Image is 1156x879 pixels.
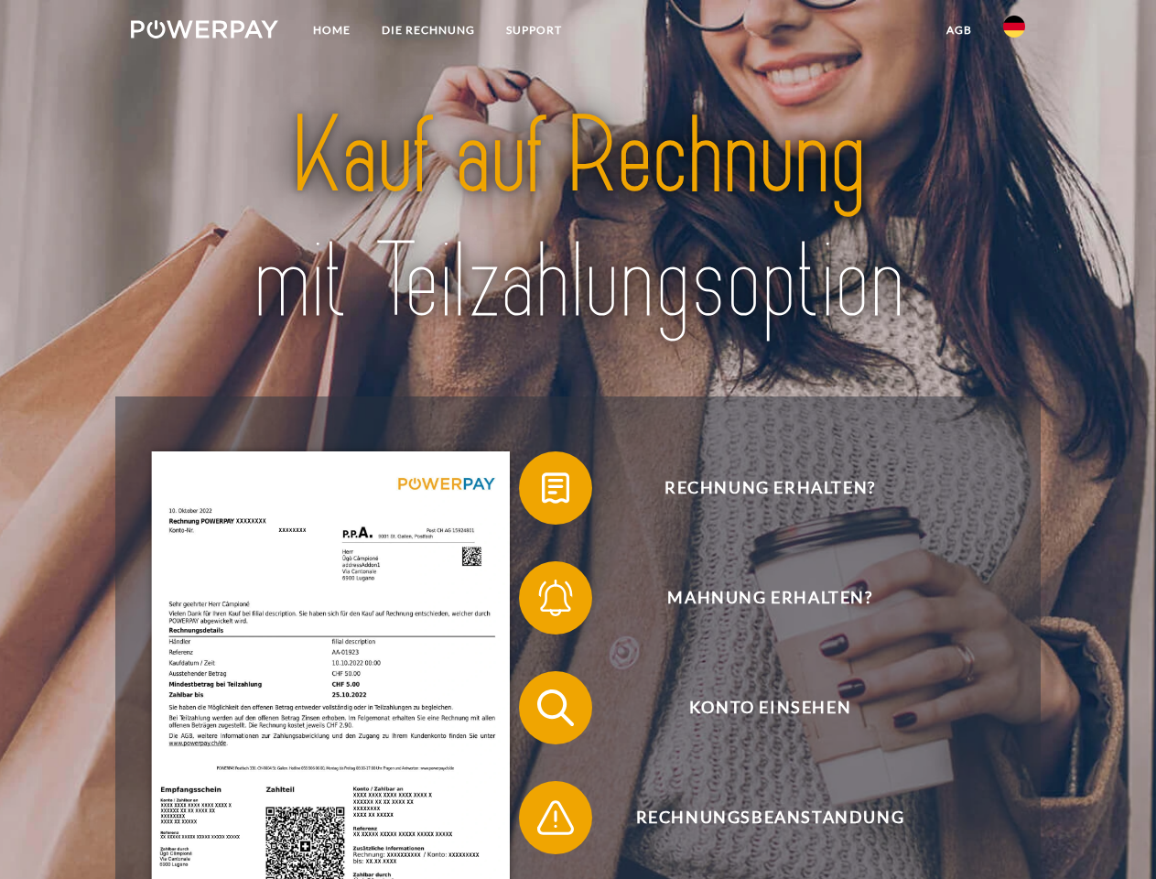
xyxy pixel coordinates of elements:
a: Home [297,14,366,47]
span: Mahnung erhalten? [546,561,994,635]
img: qb_search.svg [533,685,578,731]
img: qb_bell.svg [533,575,578,621]
a: SUPPORT [491,14,578,47]
img: qb_bill.svg [533,465,578,511]
span: Konto einsehen [546,671,994,744]
button: Rechnung erhalten? [519,451,995,525]
a: agb [931,14,988,47]
button: Rechnungsbeanstandung [519,781,995,854]
span: Rechnungsbeanstandung [546,781,994,854]
span: Rechnung erhalten? [546,451,994,525]
img: logo-powerpay-white.svg [131,20,278,38]
button: Mahnung erhalten? [519,561,995,635]
img: qb_warning.svg [533,795,578,841]
a: DIE RECHNUNG [366,14,491,47]
img: de [1003,16,1025,38]
button: Konto einsehen [519,671,995,744]
img: title-powerpay_de.svg [175,88,981,351]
